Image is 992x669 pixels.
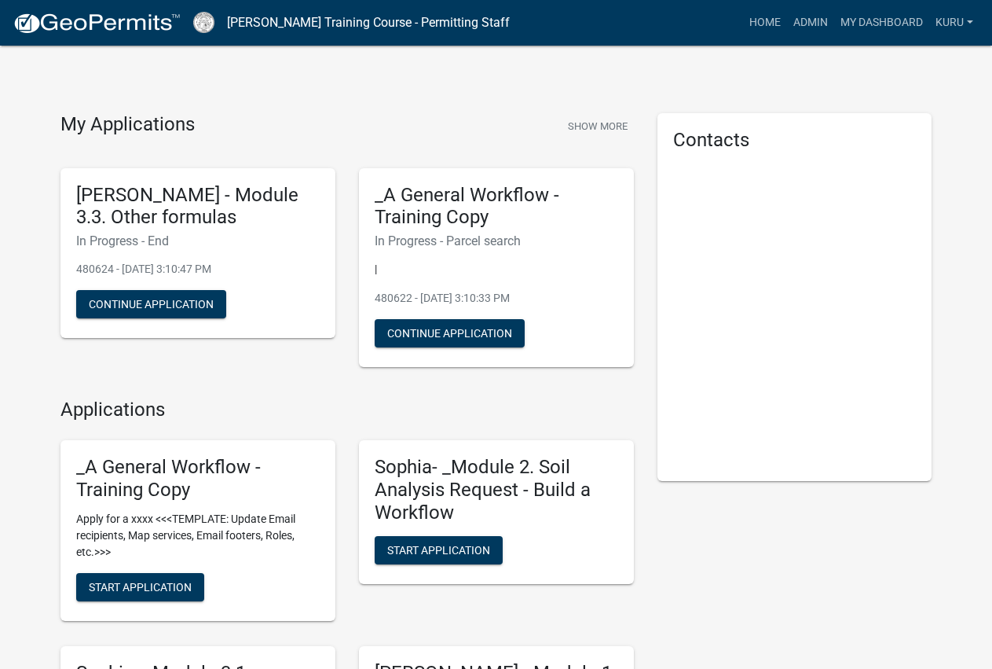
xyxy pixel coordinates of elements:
h5: _A General Workflow - Training Copy [76,456,320,502]
h4: My Applications [60,113,195,137]
span: Start Application [387,544,490,557]
h5: _A General Workflow - Training Copy [375,184,618,230]
img: Schneider Training Course - Permitting Staff [193,12,214,33]
p: Apply for a xxxx <<<TEMPLATE: Update Email recipients, Map services, Email footers, Roles, etc.>>> [76,511,320,561]
h6: In Progress - Parcel search [375,233,618,248]
h5: [PERSON_NAME] - Module 3.3. Other formulas [76,184,320,230]
h6: In Progress - End [76,233,320,248]
a: My Dashboard [834,8,929,38]
a: [PERSON_NAME] Training Course - Permitting Staff [227,9,510,36]
span: Start Application [89,580,192,593]
button: Start Application [76,573,204,601]
a: Kuru [929,8,979,38]
h5: Sophia- _Module 2. Soil Analysis Request - Build a Workflow [375,456,618,524]
button: Show More [562,113,634,139]
p: 480624 - [DATE] 3:10:47 PM [76,261,320,278]
h4: Applications [60,399,634,421]
button: Continue Application [375,319,525,347]
a: Home [743,8,787,38]
h5: Contacts [673,129,917,152]
button: Continue Application [76,290,226,318]
a: Admin [787,8,834,38]
p: 480622 - [DATE] 3:10:33 PM [375,290,618,307]
p: | [375,261,618,278]
button: Start Application [375,536,503,564]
